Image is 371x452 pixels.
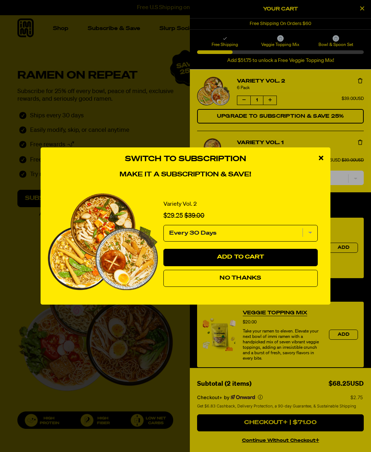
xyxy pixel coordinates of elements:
h3: Switch to Subscription [48,155,323,164]
h4: Make it a subscription & save! [48,171,323,179]
button: No Thanks [163,270,318,287]
span: No Thanks [220,275,261,281]
span: $29.25 [163,213,183,219]
img: View Variety Vol. 2 [48,193,158,290]
div: close modal [312,147,330,169]
span: $39.00 [184,213,204,219]
select: subscription frequency [163,225,318,242]
div: 1 of 1 [48,186,323,298]
div: Switch to Subscription [48,186,323,298]
a: Variety Vol. 2 [163,201,197,208]
button: Add to Cart [163,249,318,266]
span: Add to Cart [217,254,264,260]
